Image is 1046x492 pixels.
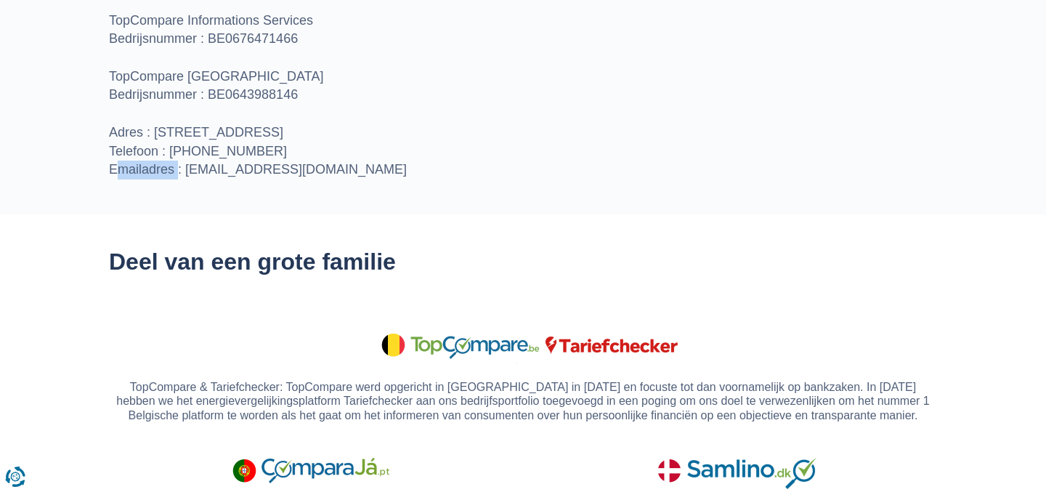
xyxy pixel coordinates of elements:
[109,249,937,275] h2: Deel van een grote familie
[369,317,678,371] img: TopCompare.be
[109,380,937,422] p: TopCompare & Tariefchecker: TopCompare werd opgericht in [GEOGRAPHIC_DATA] in [DATE] en focuste t...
